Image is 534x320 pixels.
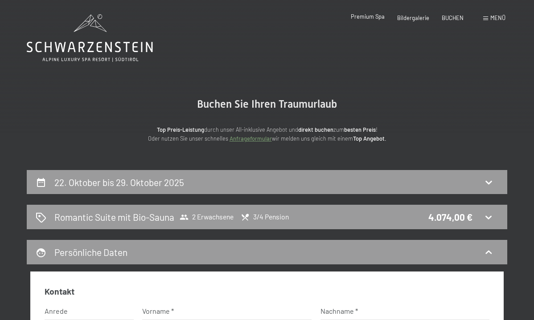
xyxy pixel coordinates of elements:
[54,211,174,223] h2: Romantic Suite mit Bio-Sauna
[54,177,184,188] h2: 22. Oktober bis 29. Oktober 2025
[157,126,204,133] strong: Top Preis-Leistung
[241,213,289,222] span: 3/4 Pension
[320,306,482,316] label: Nachname
[298,126,333,133] strong: direkt buchen
[344,126,376,133] strong: besten Preis
[45,306,127,316] label: Anrede
[197,98,337,110] span: Buchen Sie Ihren Traumurlaub
[397,14,429,21] a: Bildergalerie
[428,211,472,223] div: 4.074,00 €
[230,135,272,142] a: Anfrageformular
[490,14,505,21] span: Menü
[353,135,386,142] strong: Top Angebot.
[89,125,445,143] p: durch unser All-inklusive Angebot und zum ! Oder nutzen Sie unser schnelles wir melden uns gleich...
[45,286,74,298] legend: Kontakt
[54,247,127,258] h2: Persönliche Daten
[142,306,304,316] label: Vorname
[351,13,385,20] a: Premium Spa
[180,213,234,222] span: 2 Erwachsene
[442,14,464,21] a: BUCHEN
